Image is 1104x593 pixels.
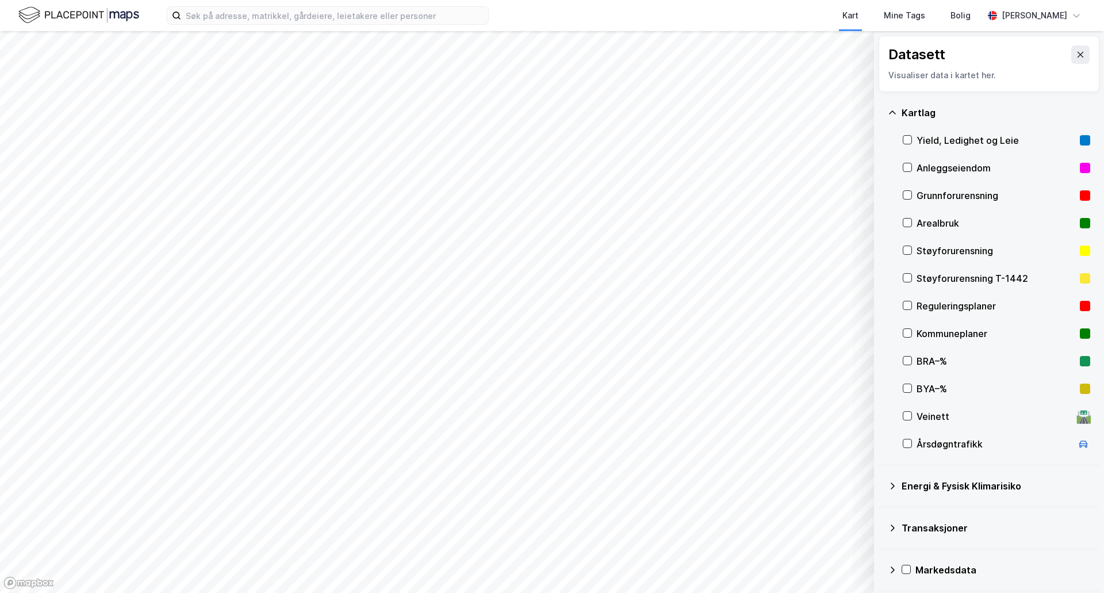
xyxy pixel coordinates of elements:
div: Datasett [888,45,945,64]
input: Søk på adresse, matrikkel, gårdeiere, leietakere eller personer [181,7,488,24]
div: BYA–% [917,382,1075,396]
div: Årsdøgntrafikk [917,437,1072,451]
img: logo.f888ab2527a4732fd821a326f86c7f29.svg [18,5,139,25]
div: Støyforurensning T-1442 [917,271,1075,285]
div: Yield, Ledighet og Leie [917,133,1075,147]
div: Veinett [917,410,1072,423]
div: Mine Tags [884,9,925,22]
div: Energi & Fysisk Klimarisiko [902,479,1090,493]
div: Kartlag [902,106,1090,120]
div: Bolig [950,9,971,22]
a: Mapbox homepage [3,576,54,590]
iframe: Chat Widget [1046,538,1104,593]
div: Visualiser data i kartet her. [888,68,1090,82]
div: BRA–% [917,354,1075,368]
div: Transaksjoner [902,521,1090,535]
div: 🛣️ [1076,409,1091,424]
div: Markedsdata [915,563,1090,577]
div: Reguleringsplaner [917,299,1075,313]
div: Kontrollprogram for chat [1046,538,1104,593]
div: Grunnforurensning [917,189,1075,202]
div: Arealbruk [917,216,1075,230]
div: [PERSON_NAME] [1002,9,1067,22]
div: Støyforurensning [917,244,1075,258]
div: Anleggseiendom [917,161,1075,175]
div: Kart [842,9,858,22]
div: Kommuneplaner [917,327,1075,341]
